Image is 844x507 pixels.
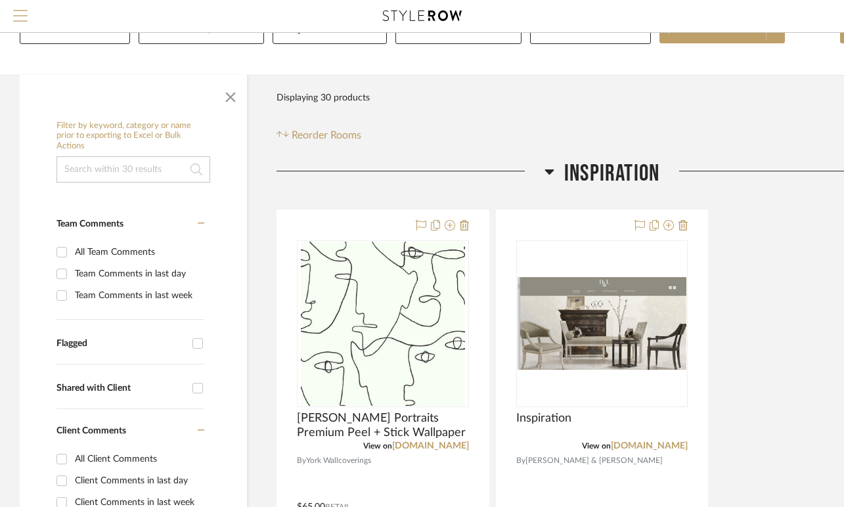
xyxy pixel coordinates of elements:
span: View on [363,442,392,450]
div: Displaying 30 products [277,85,370,111]
span: [PERSON_NAME] Portraits Premium Peel + Stick Wallpaper [297,411,469,440]
div: 0 [298,241,468,407]
span: Inspiration [516,411,571,426]
div: Flagged [56,338,186,349]
span: INSPIRATION [564,160,659,188]
span: View on [582,442,611,450]
a: [DOMAIN_NAME] [392,441,469,451]
div: Client Comments in last day [75,470,201,491]
div: Team Comments in last week [75,285,201,306]
span: Share with client [667,26,763,45]
button: Reorder Rooms [277,127,361,143]
button: Share with client [659,17,786,43]
a: [DOMAIN_NAME] [611,441,688,451]
div: Team Comments in last day [75,263,201,284]
h6: Filter by keyword, category or name prior to exporting to Excel or Bulk Actions [56,121,210,152]
div: All Team Comments [75,242,201,263]
span: Client Comments [56,426,126,435]
input: Search within 30 results [56,156,210,183]
img: Inspiration [518,277,687,370]
span: York Wallcoverings [306,454,371,467]
img: Pablo Portraits Premium Peel + Stick Wallpaper [301,242,465,406]
span: Team Comments [56,219,123,229]
span: Reorder Rooms [292,127,361,143]
button: Close [217,81,244,108]
span: By [516,454,525,467]
span: [PERSON_NAME] & [PERSON_NAME] [525,454,663,467]
div: Shared with Client [56,383,186,394]
span: By [297,454,306,467]
div: All Client Comments [75,449,201,470]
